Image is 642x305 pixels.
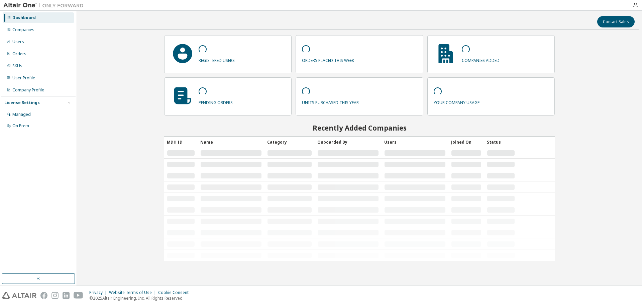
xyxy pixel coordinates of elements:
[164,124,555,132] h2: Recently Added Companies
[3,2,87,9] img: Altair One
[267,137,312,147] div: Category
[451,137,481,147] div: Joined On
[12,39,24,45] div: Users
[12,51,26,57] div: Orders
[74,292,83,299] img: youtube.svg
[89,290,109,295] div: Privacy
[12,27,34,32] div: Companies
[199,56,235,63] p: registered users
[167,137,195,147] div: MDH ID
[12,63,22,69] div: SKUs
[384,137,446,147] div: Users
[12,15,36,20] div: Dashboard
[199,98,233,105] p: pending orders
[109,290,158,295] div: Website Terms of Use
[487,137,515,147] div: Status
[2,292,36,299] img: altair_logo.svg
[302,56,354,63] p: orders placed this week
[12,123,29,129] div: On Prem
[597,16,635,27] button: Contact Sales
[302,98,359,105] p: units purchased this year
[4,100,40,105] div: License Settings
[158,290,193,295] div: Cookie Consent
[462,56,500,63] p: companies added
[12,112,31,117] div: Managed
[40,292,47,299] img: facebook.svg
[317,137,379,147] div: Onboarded By
[200,137,262,147] div: Name
[63,292,70,299] img: linkedin.svg
[434,98,479,105] p: your company usage
[51,292,59,299] img: instagram.svg
[89,295,193,301] p: © 2025 Altair Engineering, Inc. All Rights Reserved.
[12,87,44,93] div: Company Profile
[12,75,35,81] div: User Profile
